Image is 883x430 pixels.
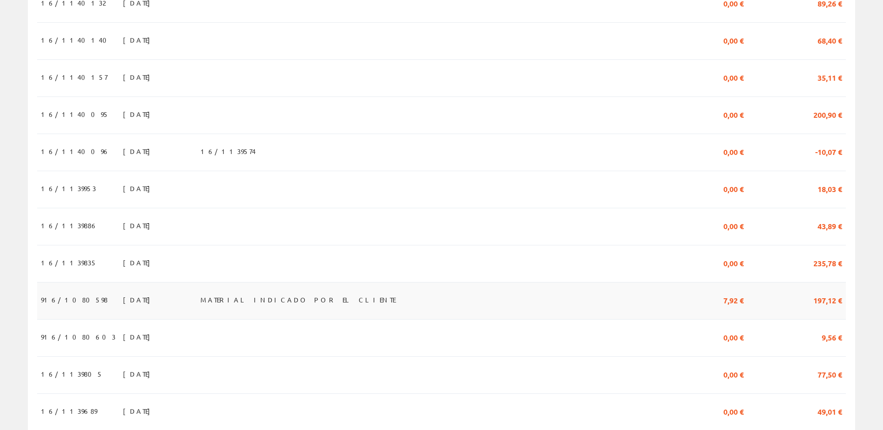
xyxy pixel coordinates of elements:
span: 235,78 € [813,255,842,270]
span: 0,00 € [723,143,744,159]
span: 916/1080603 [41,329,116,345]
span: -10,07 € [815,143,842,159]
span: 916/1080598 [41,292,108,308]
span: 0,00 € [723,69,744,85]
span: [DATE] [123,69,155,85]
span: 16/1139574 [200,143,256,159]
span: 35,11 € [818,69,842,85]
span: 16/1140140 [41,32,112,48]
span: 0,00 € [723,366,744,382]
span: 0,00 € [723,255,744,270]
span: 200,90 € [813,106,842,122]
span: [DATE] [123,403,155,419]
span: 43,89 € [818,218,842,233]
span: [DATE] [123,255,155,270]
span: 77,50 € [818,366,842,382]
span: 68,40 € [818,32,842,48]
span: 0,00 € [723,329,744,345]
span: 16/1139689 [41,403,97,419]
span: 9,56 € [822,329,842,345]
span: 16/1140095 [41,106,109,122]
span: 0,00 € [723,180,744,196]
span: [DATE] [123,32,155,48]
span: 16/1139953 [41,180,96,196]
span: 0,00 € [723,32,744,48]
span: [DATE] [123,329,155,345]
span: 49,01 € [818,403,842,419]
span: MATERIAL INDICADO POR EL CLIENTE [200,292,395,308]
span: [DATE] [123,180,155,196]
span: 16/1140157 [41,69,107,85]
span: 197,12 € [813,292,842,308]
span: 18,03 € [818,180,842,196]
span: 16/1139886 [41,218,98,233]
span: 0,00 € [723,218,744,233]
span: 16/1139835 [41,255,97,270]
span: 0,00 € [723,403,744,419]
span: [DATE] [123,218,155,233]
span: 16/1139805 [41,366,103,382]
span: 16/1140096 [41,143,110,159]
span: [DATE] [123,292,155,308]
span: [DATE] [123,106,155,122]
span: [DATE] [123,366,155,382]
span: 0,00 € [723,106,744,122]
span: [DATE] [123,143,155,159]
span: 7,92 € [723,292,744,308]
